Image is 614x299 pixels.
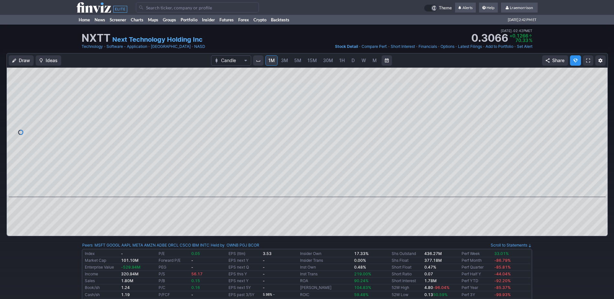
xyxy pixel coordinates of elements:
[390,250,423,257] td: Shs Outstand
[455,3,476,13] a: Alerts
[433,285,450,290] span: -96.04%
[583,55,593,66] a: Fullscreen
[362,58,366,63] span: W
[509,33,528,39] span: +0.1266
[424,285,450,290] b: 4.80
[178,15,200,25] a: Portfolio
[542,55,568,66] button: Share
[227,257,261,264] td: EPS next Y
[483,43,485,50] span: •
[424,271,433,276] a: 0.07
[168,242,179,249] a: ORCL
[82,43,103,50] a: Technology
[146,15,161,25] a: Maps
[240,242,247,249] a: PGJ
[36,55,61,66] button: Ideas
[263,265,265,270] b: -
[82,33,110,43] h1: NXTT
[479,3,498,13] a: Help
[84,264,120,271] td: Enterprise Value
[299,278,353,284] td: ROA
[132,242,143,249] a: META
[227,250,261,257] td: EPS (ttm)
[281,58,288,63] span: 3M
[494,265,511,270] span: -85.81%
[299,284,353,291] td: [PERSON_NAME]
[9,55,34,66] button: Draw
[263,271,265,276] b: -
[515,38,528,43] span: 70.33
[305,55,320,66] a: 15M
[494,292,511,297] span: -99.93%
[299,264,353,271] td: Inst Own
[191,265,193,270] b: -
[424,5,452,12] a: Theme
[512,28,513,34] span: •
[221,57,241,64] span: Candle
[460,271,493,278] td: Perf Half Y
[121,278,133,283] b: 1.80M
[82,242,209,249] div: :
[268,58,275,63] span: 1M
[84,291,120,298] td: Cash/sh
[144,242,156,249] a: AMZN
[424,265,436,270] b: 0.47%
[392,278,416,283] a: Short Interest
[510,5,533,10] span: Lraemorrison
[336,55,348,66] a: 1H
[82,243,93,248] a: Peers
[320,55,336,66] a: 30M
[352,58,355,63] span: D
[455,43,457,50] span: •
[441,43,454,50] a: Options
[419,43,437,50] a: Financials
[382,55,392,66] button: Range
[151,43,191,50] a: [GEOGRAPHIC_DATA]
[391,43,415,50] a: Short Interest
[494,258,511,263] span: -86.79%
[501,28,532,34] span: [DATE] 02:42PM ET
[291,55,304,66] a: 5M
[373,58,377,63] span: M
[570,55,581,66] button: Explore new features
[501,3,538,13] a: Lraemorrison
[424,251,442,256] b: 436.27M
[294,58,301,63] span: 5M
[209,242,259,249] div: | :
[392,271,412,276] a: Short Ratio
[121,242,131,249] a: AAPL
[157,250,190,257] td: P/E
[392,265,411,270] a: Short Float
[362,43,387,50] a: Compare Perf.
[339,58,345,63] span: 1H
[369,55,380,66] a: M
[106,43,147,50] a: Software - Application
[362,44,387,49] span: Compare Perf.
[263,293,274,296] small: 5.98% -
[128,15,146,25] a: Charts
[424,292,448,297] b: 0.13
[157,284,190,291] td: P/C
[460,264,493,271] td: Perf Quarter
[121,251,123,256] b: -
[494,271,511,276] span: -44.04%
[323,58,333,63] span: 30M
[595,55,606,66] button: Chart Settings
[191,271,203,276] span: 56.17
[236,15,251,25] a: Forex
[424,278,437,283] a: 1.78M
[263,251,272,256] b: 3.53
[354,278,369,283] span: 90.24%
[508,15,536,25] span: [DATE] 2:42 PM ET
[106,242,120,249] a: GOOGL
[354,251,369,256] b: 17.33%
[121,285,130,290] b: 1.24
[390,291,423,298] td: 52W Low
[227,284,261,291] td: EPS next 5Y
[84,250,120,257] td: Index
[299,257,353,264] td: Insider Trans
[438,43,440,50] span: •
[157,291,190,298] td: P/FCF
[112,35,203,44] a: Next Technology Holding Inc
